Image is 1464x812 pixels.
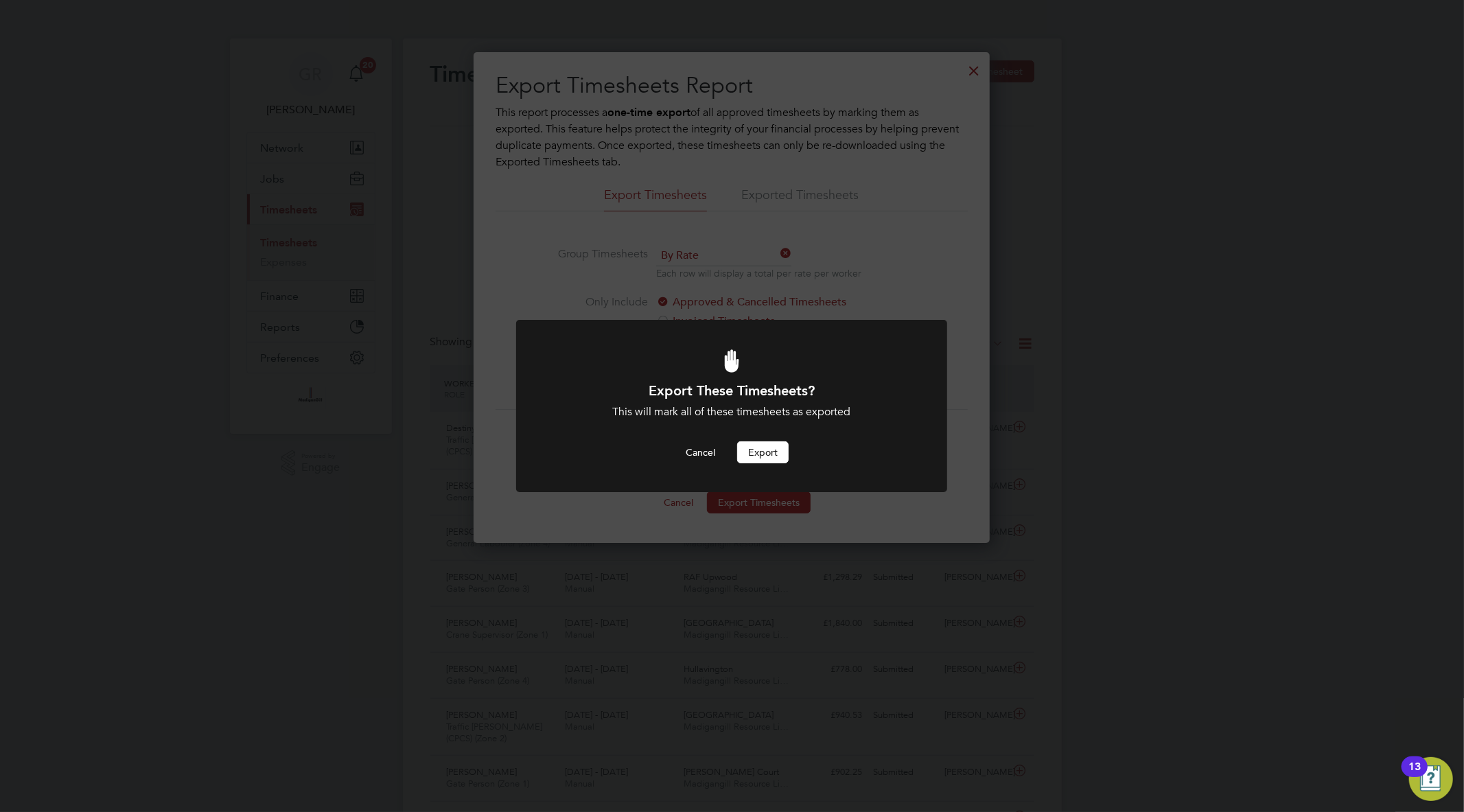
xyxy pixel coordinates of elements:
[553,382,910,399] h1: Export These Timesheets?
[553,405,910,419] div: This will mark all of these timesheets as exported
[1409,757,1453,801] button: Open Resource Center, 13 new notifications
[1408,767,1421,785] div: 13
[675,441,726,463] button: Cancel
[737,441,789,463] button: Export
